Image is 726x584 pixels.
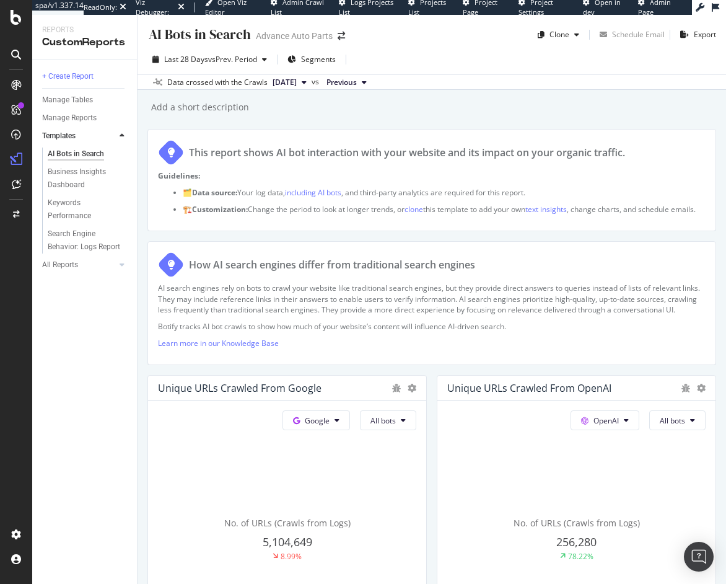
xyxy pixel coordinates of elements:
div: This report shows AI bot interaction with your website and its impact on your organic traffic. [189,146,625,160]
span: Previous [326,77,357,88]
div: This report shows AI bot interaction with your website and its impact on your organic traffic.Gui... [147,129,716,231]
div: bug [681,384,691,392]
span: All bots [660,415,685,426]
span: Segments [301,54,336,64]
a: Manage Reports [42,112,128,125]
button: Previous [321,75,372,90]
div: Advance Auto Parts [256,30,333,42]
div: Export [694,29,716,40]
span: No. of URLs (Crawls from Logs) [514,517,640,529]
button: Clone [533,25,584,45]
div: Data crossed with the Crawls [167,77,268,88]
p: AI search engines rely on bots to crawl your website like traditional search engines, but they pr... [158,283,706,314]
div: Add a short description [150,101,249,113]
span: OpenAI [593,415,619,426]
a: All Reports [42,259,116,272]
a: AI Bots in Search [48,148,128,161]
div: Unique URLs Crawled from Google [158,382,321,394]
a: text insights [525,204,567,215]
div: Reports [42,25,127,35]
div: 8.99% [281,551,302,562]
p: 🏗️ Change the period to look at longer trends, or this template to add your own , change charts, ... [183,204,706,215]
span: 256,280 [556,534,597,549]
div: AI Bots in Search [147,25,251,44]
div: bug [391,384,401,392]
a: Business Insights Dashboard [48,166,128,192]
div: How AI search engines differ from traditional search enginesAI search engines rely on bots to cra... [147,241,716,365]
a: + Create Report [42,70,128,83]
span: 2025 Aug. 29th [273,77,297,88]
p: Botify tracks AI bot crawls to show how much of your website’s content will influence AI-driven s... [158,321,706,332]
button: [DATE] [268,75,312,90]
div: How AI search engines differ from traditional search engines [189,258,475,272]
div: AI Bots in Search [48,148,104,161]
a: clone [405,204,423,215]
button: Segments [282,50,341,69]
div: ReadOnly: [84,2,117,12]
span: vs [312,76,321,87]
div: CustomReports [42,35,127,50]
div: Clone [549,29,569,40]
button: Export [675,25,716,45]
button: OpenAI [571,410,639,430]
a: Keywords Performance [48,197,128,223]
div: Manage Reports [42,112,97,125]
div: Manage Tables [42,94,93,107]
div: Open Intercom Messenger [684,542,714,572]
a: including AI bots [285,187,341,198]
div: Business Insights Dashboard [48,166,119,192]
button: Google [282,410,350,430]
span: vs Prev. Period [208,54,257,64]
span: Last 28 Days [164,54,208,64]
span: All bots [370,415,396,426]
p: 🗂️ Your log data, , and third-party analytics are required for this report. [183,187,706,198]
a: Manage Tables [42,94,128,107]
button: All bots [360,410,416,430]
span: 5,104,649 [263,534,312,549]
a: Search Engine Behavior: Logs Report [48,228,128,254]
div: arrow-right-arrow-left [338,32,345,40]
div: Search Engine Behavior: Logs Report [48,228,121,254]
button: Schedule Email [595,25,665,45]
div: 78.22% [568,551,593,562]
a: Learn more in our Knowledge Base [158,338,279,348]
span: Google [305,415,330,426]
button: All bots [649,410,706,430]
strong: Data source: [192,187,237,198]
strong: Guidelines: [158,170,200,181]
div: All Reports [42,259,78,272]
div: Unique URLs Crawled from OpenAI [447,382,611,394]
div: Keywords Performance [48,197,117,223]
button: Last 28 DaysvsPrev. Period [147,50,272,69]
a: Templates [42,130,116,143]
div: Schedule Email [612,29,665,40]
div: Templates [42,130,76,143]
div: + Create Report [42,70,94,83]
strong: Customization: [192,204,248,215]
span: No. of URLs (Crawls from Logs) [224,517,351,529]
